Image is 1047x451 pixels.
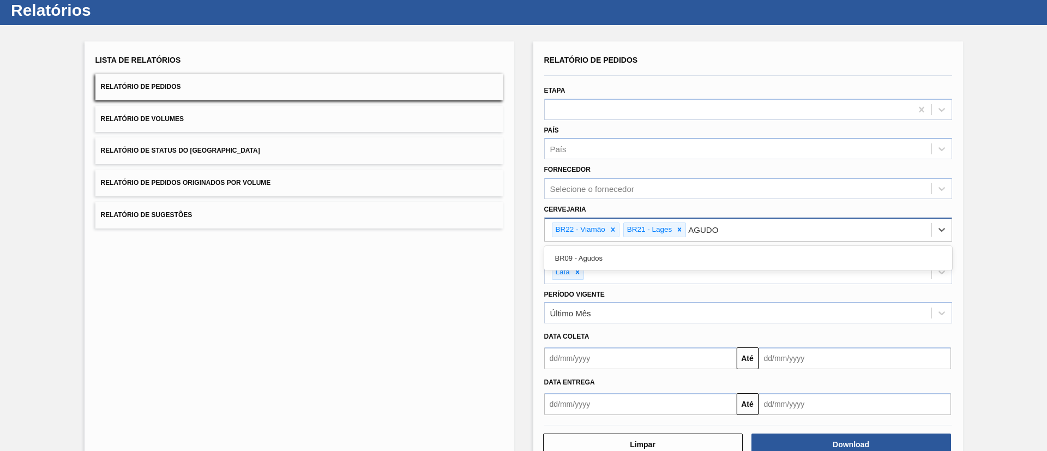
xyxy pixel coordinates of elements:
label: País [544,127,559,134]
button: Relatório de Pedidos [95,74,503,100]
button: Relatório de Status do [GEOGRAPHIC_DATA] [95,137,503,164]
span: Relatório de Volumes [101,115,184,123]
button: Até [737,347,759,369]
span: Data entrega [544,378,595,386]
span: Relatório de Pedidos [544,56,638,64]
input: dd/mm/yyyy [544,393,737,415]
label: Etapa [544,87,565,94]
div: BR09 - Agudos [544,248,952,268]
span: Relatório de Pedidos Originados por Volume [101,179,271,187]
input: dd/mm/yyyy [544,347,737,369]
button: Relatório de Sugestões [95,202,503,228]
h1: Relatórios [11,4,204,16]
input: dd/mm/yyyy [759,393,951,415]
div: BR22 - Viamão [552,223,607,237]
div: Último Mês [550,309,591,318]
div: País [550,145,567,154]
span: Relatório de Sugestões [101,211,192,219]
input: dd/mm/yyyy [759,347,951,369]
label: Período Vigente [544,291,605,298]
span: Relatório de Status do [GEOGRAPHIC_DATA] [101,147,260,154]
label: Fornecedor [544,166,591,173]
span: Relatório de Pedidos [101,83,181,91]
span: Lista de Relatórios [95,56,181,64]
span: Data coleta [544,333,589,340]
button: Até [737,393,759,415]
div: Selecione o fornecedor [550,184,634,194]
div: Lata [552,266,571,279]
label: Cervejaria [544,206,586,213]
button: Relatório de Volumes [95,106,503,133]
button: Relatório de Pedidos Originados por Volume [95,170,503,196]
div: BR21 - Lages [624,223,674,237]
